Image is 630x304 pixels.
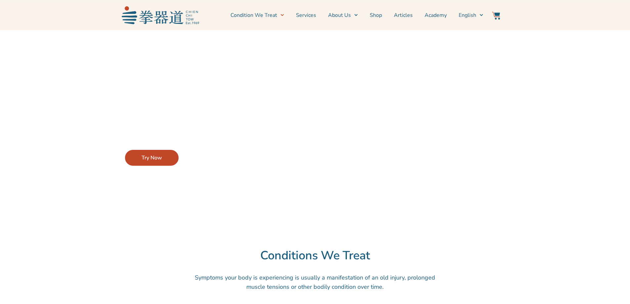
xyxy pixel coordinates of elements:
[125,114,273,133] p: Let our Symptom Checker recommend effective treatments for your conditions.
[492,12,500,20] img: Website Icon-03
[125,93,273,108] h2: Does something feel off?
[142,154,162,162] span: Try Now
[370,7,382,23] a: Shop
[328,7,358,23] a: About Us
[80,248,550,263] h2: Conditions We Treat
[296,7,316,23] a: Services
[394,7,413,23] a: Articles
[231,7,284,23] a: Condition We Treat
[202,7,483,23] nav: Menu
[425,7,447,23] a: Academy
[459,11,476,19] span: English
[459,7,483,23] a: English
[125,150,179,166] a: Try Now
[191,273,439,291] p: Symptoms your body is experiencing is usually a manifestation of an old injury, prolonged muscle ...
